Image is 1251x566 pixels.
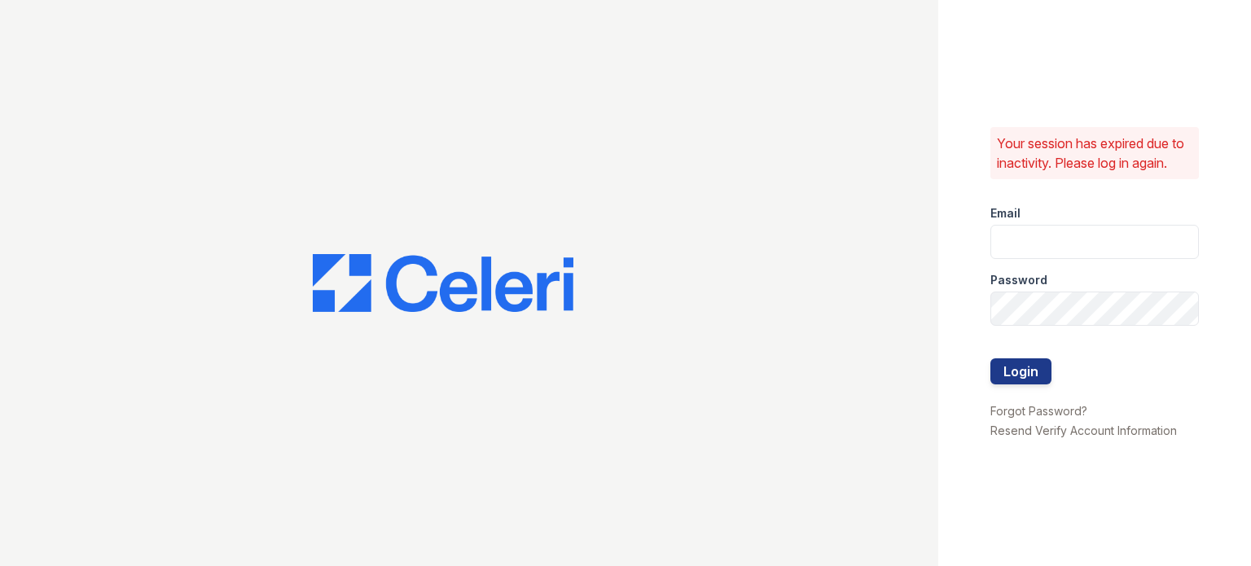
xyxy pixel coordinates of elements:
[990,404,1087,418] a: Forgot Password?
[997,134,1192,173] p: Your session has expired due to inactivity. Please log in again.
[990,205,1021,222] label: Email
[990,358,1051,384] button: Login
[313,254,573,313] img: CE_Logo_Blue-a8612792a0a2168367f1c8372b55b34899dd931a85d93a1a3d3e32e68fde9ad4.png
[990,423,1177,437] a: Resend Verify Account Information
[990,272,1047,288] label: Password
